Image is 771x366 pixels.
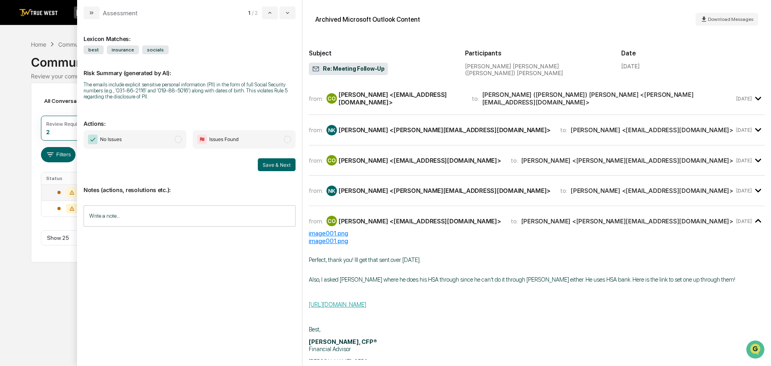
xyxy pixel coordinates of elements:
p: Risk Summary (generated by AI): [84,60,296,76]
h2: Date [621,49,765,57]
div: [PERSON_NAME] <[PERSON_NAME][EMAIL_ADDRESS][DOMAIN_NAME]> [521,157,733,164]
span: [PERSON_NAME] [25,109,65,116]
div: [PERSON_NAME] <[EMAIL_ADDRESS][DOMAIN_NAME]> [571,187,733,194]
span: • [67,131,69,137]
div: 🖐️ [8,165,14,172]
div: Communications Archive [58,41,123,48]
div: Communications Archive [31,49,740,70]
span: [PERSON_NAME] [25,131,65,137]
div: The emails include explicit sensitive personal information (PII) in the form of full Social Secur... [84,82,296,100]
div: [DATE] [621,63,640,70]
div: We're available if you need us! [36,70,110,76]
div: All Conversations [41,94,102,107]
span: Financial Advisor [309,346,351,353]
th: Status [41,172,94,184]
span: to: [560,187,567,194]
a: [URL][DOMAIN_NAME] [309,301,366,308]
time: Wednesday, October 8, 2025 at 1:18:40 PM [736,188,752,194]
iframe: Open customer support [745,339,767,361]
span: • [67,109,69,116]
span: [DATE] [71,109,88,116]
div: 🔎 [8,180,14,187]
span: Re: Meeting Follow-Up [312,65,385,73]
span: insurance [107,45,139,54]
span: to: [511,217,518,225]
a: 🔎Data Lookup [5,176,54,191]
span: Also, I asked [PERSON_NAME] where he does his HSA through since he can’t do it through [PERSON_NA... [309,276,735,283]
button: Save & Next [258,158,296,171]
span: / 2 [252,10,260,16]
span: Best, [309,326,321,333]
img: Checkmark [88,135,98,144]
span: from: [309,126,323,134]
div: CO [326,155,337,166]
span: [PERSON_NAME], CFP® [309,338,377,346]
button: Filters [41,147,76,162]
span: to: [560,126,567,134]
span: 1 [248,10,250,16]
img: Tammy Steffen [8,123,21,136]
h2: Participants [465,49,608,57]
img: 8933085812038_c878075ebb4cc5468115_72.jpg [17,61,31,76]
a: 🖐️Preclearance [5,161,55,176]
img: Flag [197,135,207,144]
div: Past conversations [8,89,54,96]
div: 🗄️ [58,165,65,172]
time: Wednesday, October 8, 2025 at 12:12:40 PM [736,157,752,164]
button: Download Messages [696,13,758,26]
span: from: [309,217,323,225]
div: NK [326,125,337,135]
div: [PERSON_NAME] <[EMAIL_ADDRESS][DOMAIN_NAME]> [339,217,501,225]
button: Start new chat [137,64,146,74]
div: [PERSON_NAME] <[PERSON_NAME][EMAIL_ADDRESS][DOMAIN_NAME]> [339,187,551,194]
img: logo [19,9,58,16]
div: [PERSON_NAME] <[PERSON_NAME][EMAIL_ADDRESS][DOMAIN_NAME]> [339,126,551,134]
h2: Subject [309,49,452,57]
img: Tammy Steffen [8,102,21,115]
div: Assessment [103,9,138,17]
a: 🗄️Attestations [55,161,103,176]
time: Thursday, October 9, 2025 at 5:54:02 AM [736,218,752,224]
span: from: [309,187,323,194]
div: NK [326,186,337,196]
span: Preclearance [16,164,52,172]
time: Wednesday, October 8, 2025 at 10:46:49 AM [736,127,752,133]
span: Data Lookup [16,180,51,188]
div: CO [326,216,337,226]
p: Actions: [84,110,296,127]
span: Issues Found [209,135,239,143]
div: [PERSON_NAME] <[EMAIL_ADDRESS][DOMAIN_NAME]> [339,157,501,164]
img: 1746055101610-c473b297-6a78-478c-a979-82029cc54cd1 [8,61,22,76]
div: [PERSON_NAME] [PERSON_NAME] ([PERSON_NAME]) [PERSON_NAME] [465,63,608,76]
span: Download Messages [708,16,753,22]
div: [PERSON_NAME] ([PERSON_NAME]) [PERSON_NAME] <[PERSON_NAME][EMAIL_ADDRESS][DOMAIN_NAME]> [482,91,734,106]
div: [PERSON_NAME] <[EMAIL_ADDRESS][DOMAIN_NAME]> [339,91,462,106]
time: Friday, October 3, 2025 at 10:33:37 AM [736,96,752,102]
span: Attestations [66,164,100,172]
button: See all [124,88,146,97]
span: [PERSON_NAME], CFP® [309,358,368,365]
span: to: [511,157,518,164]
span: socials [142,45,169,54]
a: Powered byPylon [57,199,97,205]
div: image001.png [309,229,765,237]
span: best [84,45,104,54]
div: Home [31,41,46,48]
div: Review Required [46,121,85,127]
span: from: [309,95,323,102]
span: No Issues [100,135,122,143]
div: CO [326,93,337,104]
div: [PERSON_NAME] <[PERSON_NAME][EMAIL_ADDRESS][DOMAIN_NAME]> [521,217,733,225]
span: to: [472,95,479,102]
span: from: [309,157,323,164]
div: image001.png [309,237,765,245]
span: [DATE] [71,131,88,137]
span: Perfect, thank you! Ill get that sent over [DATE]. [309,256,421,264]
span: Pylon [80,199,97,205]
p: Notes (actions, resolutions etc.): [84,177,296,193]
div: Review your communication records across channels [31,73,740,80]
div: [PERSON_NAME] <[EMAIL_ADDRESS][DOMAIN_NAME]> [571,126,733,134]
p: How can we help? [8,17,146,30]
